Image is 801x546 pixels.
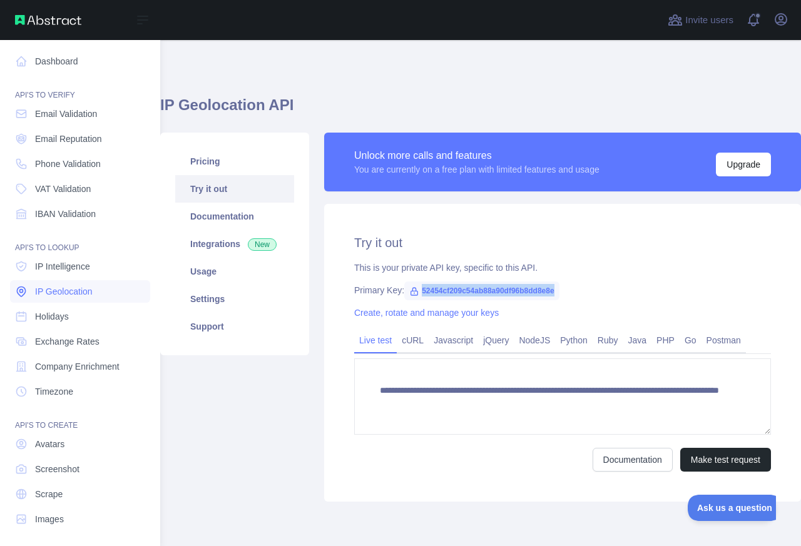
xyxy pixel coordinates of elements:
[35,335,99,348] span: Exchange Rates
[248,238,277,251] span: New
[10,280,150,303] a: IP Geolocation
[10,50,150,73] a: Dashboard
[404,281,559,300] span: 52454cf209c54ab88a90df96b8dd8e8e
[35,385,73,398] span: Timezone
[354,234,771,251] h2: Try it out
[35,488,63,500] span: Scrape
[10,153,150,175] a: Phone Validation
[175,148,294,175] a: Pricing
[623,330,652,350] a: Java
[175,203,294,230] a: Documentation
[35,285,93,298] span: IP Geolocation
[10,128,150,150] a: Email Reputation
[10,355,150,378] a: Company Enrichment
[175,230,294,258] a: Integrations New
[175,258,294,285] a: Usage
[10,330,150,353] a: Exchange Rates
[10,458,150,480] a: Screenshot
[10,380,150,403] a: Timezone
[514,330,555,350] a: NodeJS
[10,255,150,278] a: IP Intelligence
[35,438,64,450] span: Avatars
[10,483,150,505] a: Scrape
[354,308,499,318] a: Create, rotate and manage your keys
[35,513,64,525] span: Images
[160,95,801,125] h1: IP Geolocation API
[35,260,90,273] span: IP Intelligence
[35,133,102,145] span: Email Reputation
[10,75,150,100] div: API'S TO VERIFY
[688,495,776,521] iframe: Toggle Customer Support
[10,178,150,200] a: VAT Validation
[35,310,69,323] span: Holidays
[354,284,771,296] div: Primary Key:
[10,228,150,253] div: API'S TO LOOKUP
[478,330,514,350] a: jQuery
[702,330,746,350] a: Postman
[10,508,150,530] a: Images
[15,15,81,25] img: Abstract API
[35,183,91,195] span: VAT Validation
[593,330,623,350] a: Ruby
[354,148,599,163] div: Unlock more calls and features
[680,330,702,350] a: Go
[10,405,150,430] div: API'S TO CREATE
[716,153,771,176] button: Upgrade
[35,108,97,120] span: Email Validation
[397,330,429,350] a: cURL
[685,13,733,28] span: Invite users
[555,330,593,350] a: Python
[35,463,79,475] span: Screenshot
[354,163,599,176] div: You are currently on a free plan with limited features and usage
[354,261,771,274] div: This is your private API key, specific to this API.
[175,313,294,340] a: Support
[429,330,478,350] a: Javascript
[175,285,294,313] a: Settings
[35,158,101,170] span: Phone Validation
[593,448,673,472] a: Documentation
[10,305,150,328] a: Holidays
[680,448,771,472] button: Make test request
[10,203,150,225] a: IBAN Validation
[665,10,736,30] button: Invite users
[354,330,397,350] a: Live test
[35,360,120,373] span: Company Enrichment
[651,330,680,350] a: PHP
[175,175,294,203] a: Try it out
[10,433,150,455] a: Avatars
[35,208,96,220] span: IBAN Validation
[10,103,150,125] a: Email Validation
